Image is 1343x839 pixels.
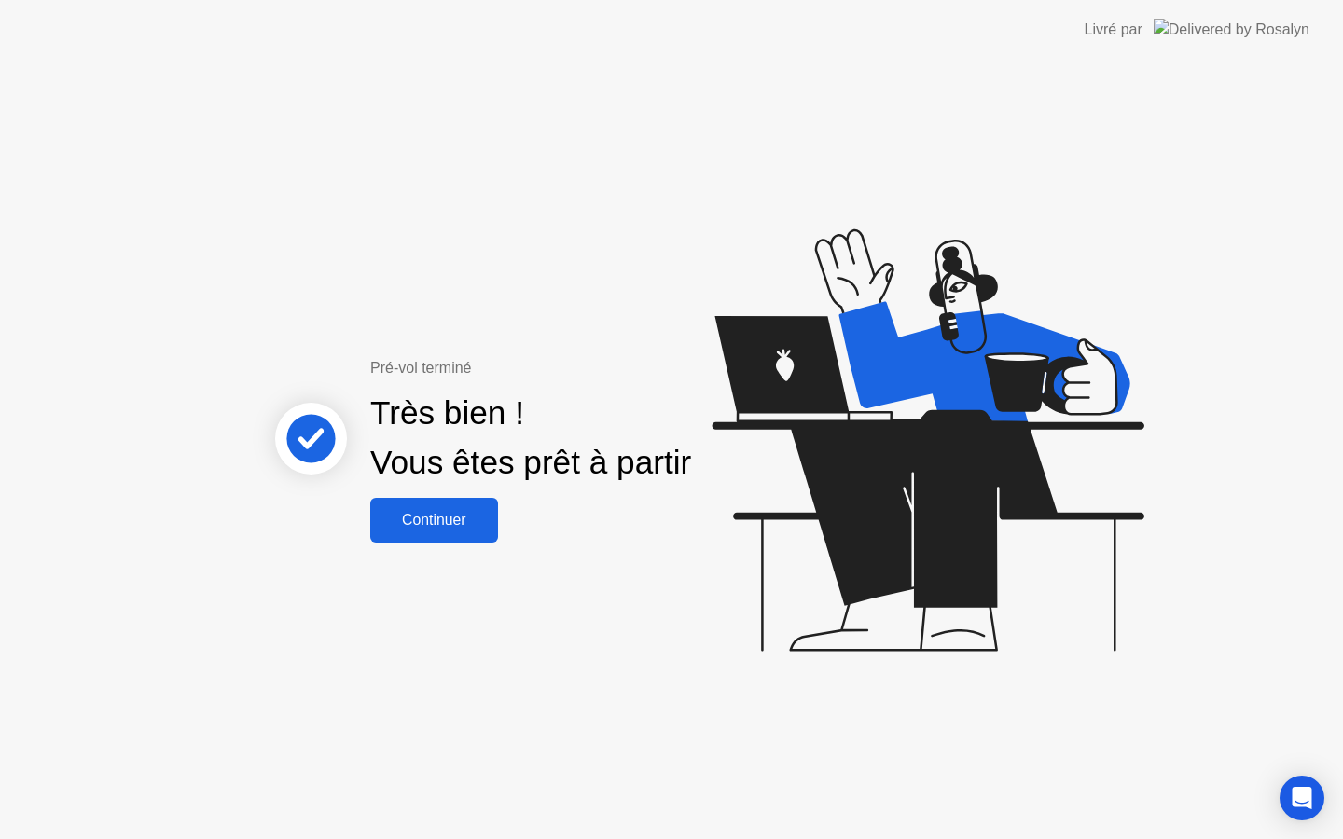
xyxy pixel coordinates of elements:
[1280,776,1324,820] div: Open Intercom Messenger
[370,357,755,379] div: Pré-vol terminé
[376,512,492,529] div: Continuer
[1085,19,1142,41] div: Livré par
[370,389,691,488] div: Très bien ! Vous êtes prêt à partir
[1154,19,1309,40] img: Delivered by Rosalyn
[370,498,498,543] button: Continuer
